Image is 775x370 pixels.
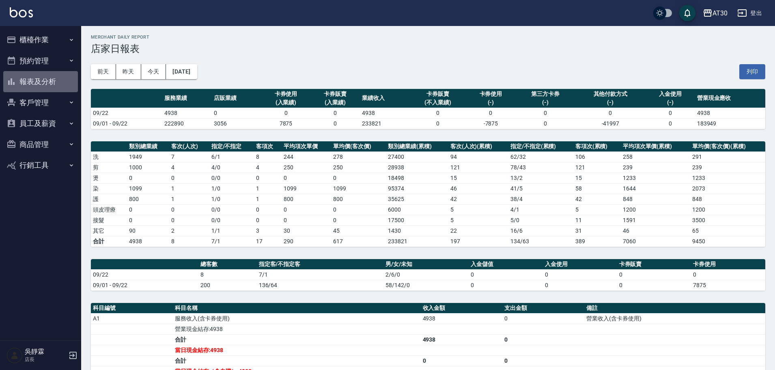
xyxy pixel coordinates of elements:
td: 1949 [127,151,169,162]
button: 今天 [141,64,166,79]
td: 239 [621,162,691,173]
td: 94 [448,151,508,162]
td: 136/64 [257,280,384,290]
td: 合計 [173,355,421,366]
table: a dense table [91,89,765,129]
h2: Merchant Daily Report [91,35,765,40]
td: 31 [573,225,621,236]
div: AT30 [713,8,728,18]
td: 頭皮理療 [91,204,127,215]
td: 0 [421,355,503,366]
th: 單均價(客次價)(累積) [690,141,765,152]
div: 入金使用 [648,90,693,98]
td: 0 [691,269,765,280]
td: 22 [448,225,508,236]
td: 0 [127,215,169,225]
td: 7 [169,151,209,162]
div: 卡券使用 [263,90,309,98]
div: 其他付款方式 [577,90,644,98]
td: 17 [254,236,282,247]
td: 1099 [331,183,386,194]
td: 4938 [421,334,503,345]
th: 總客數 [198,259,257,270]
td: 42 [448,194,508,204]
td: 7875 [261,118,311,129]
td: 4 [254,162,282,173]
button: 櫃檯作業 [3,29,78,50]
th: 類別總業績(累積) [386,141,448,152]
td: 09/22 [91,108,162,118]
div: 卡券使用 [468,90,514,98]
th: 類別總業績 [127,141,169,152]
td: 0 [617,269,691,280]
td: 46 [448,183,508,194]
td: 0 [169,173,209,183]
td: 183949 [695,118,765,129]
td: 燙 [91,173,127,183]
td: 9450 [690,236,765,247]
td: 1 [169,183,209,194]
td: 0 [409,118,466,129]
td: -41997 [575,118,646,129]
th: 指定/不指定 [209,141,254,152]
td: 8 [254,151,282,162]
td: 65 [690,225,765,236]
td: 0 [515,118,575,129]
th: 入金儲值 [469,259,543,270]
td: 6 / 1 [209,151,254,162]
button: 員工及薪資 [3,113,78,134]
td: 62 / 32 [508,151,573,162]
td: 5 [573,204,621,215]
h3: 店家日報表 [91,43,765,54]
div: (-) [517,98,573,107]
button: 前天 [91,64,116,79]
td: 0 [331,215,386,225]
td: 1233 [690,173,765,183]
td: 1 / 1 [209,225,254,236]
td: 0 [617,280,691,290]
td: 0 [331,173,386,183]
td: 90 [127,225,169,236]
th: 業績收入 [360,89,409,108]
button: 登出 [734,6,765,21]
td: 2073 [690,183,765,194]
div: 第三方卡券 [517,90,573,98]
td: 278 [331,151,386,162]
th: 客次(人次) [169,141,209,152]
table: a dense table [91,259,765,291]
th: 備註 [584,303,765,314]
td: 1200 [690,204,765,215]
td: 0 [212,108,261,118]
th: 卡券使用 [691,259,765,270]
img: Logo [10,7,33,17]
th: 男/女/未知 [383,259,469,270]
td: 1 [254,194,282,204]
th: 收入金額 [421,303,503,314]
td: 0 / 0 [209,215,254,225]
td: 0 [331,204,386,215]
td: 58/142/0 [383,280,469,290]
td: 58 [573,183,621,194]
td: 0 [254,173,282,183]
td: 3056 [212,118,261,129]
td: 8 [198,269,257,280]
td: 合計 [173,334,421,345]
td: 15 [573,173,621,183]
td: 1000 [127,162,169,173]
button: AT30 [700,5,731,22]
td: 0 [575,108,646,118]
td: 27400 [386,151,448,162]
td: 0 [282,215,331,225]
td: 16 / 6 [508,225,573,236]
td: 233821 [360,118,409,129]
td: A1 [91,313,173,324]
td: 0 [466,108,516,118]
td: 8 [169,236,209,247]
th: 單均價(客次價) [331,141,386,152]
td: 41 / 5 [508,183,573,194]
td: 5 [448,204,508,215]
td: 106 [573,151,621,162]
th: 店販業績 [212,89,261,108]
td: 0 [409,108,466,118]
td: 0 [254,215,282,225]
